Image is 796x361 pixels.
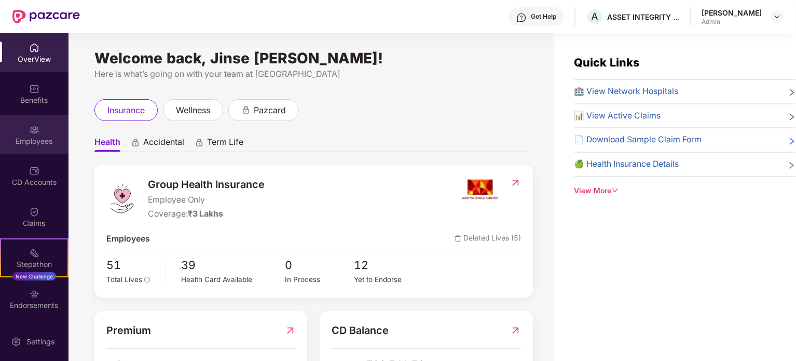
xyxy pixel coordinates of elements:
[574,56,640,69] span: Quick Links
[455,235,461,242] img: deleteIcon
[106,183,138,214] img: logo
[106,275,142,284] span: Total Lives
[29,289,39,299] img: svg+xml;base64,PHN2ZyBpZD0iRW5kb3JzZW1lbnRzIiB4bWxucz0iaHR0cDovL3d3dy53My5vcmcvMjAwMC9zdmciIHdpZH...
[94,137,120,152] span: Health
[207,137,243,152] span: Term Life
[94,54,533,62] div: Welcome back, Jinse [PERSON_NAME]!
[188,209,224,219] span: ₹3 Lakhs
[148,177,265,193] span: Group Health Insurance
[182,274,285,285] div: Health Card Available
[29,248,39,258] img: svg+xml;base64,PHN2ZyB4bWxucz0iaHR0cDovL3d3dy53My5vcmcvMjAwMC9zdmciIHdpZHRoPSIyMSIgaGVpZ2h0PSIyMC...
[148,208,265,221] div: Coverage:
[574,110,661,123] span: 📊 View Active Claims
[106,323,151,339] span: Premium
[148,194,265,207] span: Employee Only
[285,323,296,339] img: RedirectIcon
[455,233,521,246] span: Deleted Lives (5)
[788,160,796,171] span: right
[788,87,796,98] span: right
[11,337,21,347] img: svg+xml;base64,PHN2ZyBpZD0iU2V0dGluZy0yMHgyMCIgeG1sbnM9Imh0dHA6Ly93d3cudzMub3JnLzIwMDAvc3ZnIiB3aW...
[12,272,56,280] div: New Challenge
[592,10,599,23] span: A
[332,323,389,339] span: CD Balance
[1,259,67,270] div: Stepathon
[29,207,39,217] img: svg+xml;base64,PHN2ZyBpZD0iQ2xhaW0iIHhtbG5zPSJodHRwOi8vd3d3LnczLm9yZy8yMDAwL3N2ZyIgd2lkdGg9IjIwIi...
[702,8,762,18] div: [PERSON_NAME]
[29,125,39,135] img: svg+xml;base64,PHN2ZyBpZD0iRW1wbG95ZWVzIiB4bWxucz0iaHR0cDovL3d3dy53My5vcmcvMjAwMC9zdmciIHdpZHRoPS...
[94,68,533,81] div: Here is what’s going on with your team at [GEOGRAPHIC_DATA]
[574,158,679,171] span: 🍏 Health Insurance Details
[144,277,150,283] span: info-circle
[285,257,354,274] span: 0
[354,257,423,274] span: 12
[29,166,39,176] img: svg+xml;base64,PHN2ZyBpZD0iQ0RfQWNjb3VudHMiIGRhdGEtbmFtZT0iQ0QgQWNjb3VudHMiIHhtbG5zPSJodHRwOi8vd3...
[574,185,796,197] div: View More
[788,112,796,123] span: right
[461,177,500,203] img: insurerIcon
[29,43,39,53] img: svg+xml;base64,PHN2ZyBpZD0iSG9tZSIgeG1sbnM9Imh0dHA6Ly93d3cudzMub3JnLzIwMDAvc3ZnIiB3aWR0aD0iMjAiIG...
[195,138,204,147] div: animation
[254,104,286,117] span: pazcard
[12,10,80,23] img: New Pazcare Logo
[241,105,251,114] div: animation
[143,137,184,152] span: Accidental
[574,85,679,98] span: 🏥 View Network Hospitals
[176,104,210,117] span: wellness
[612,187,619,194] span: down
[106,233,150,246] span: Employees
[788,136,796,146] span: right
[106,257,158,274] span: 51
[702,18,762,26] div: Admin
[354,274,423,285] div: Yet to Endorse
[131,138,140,147] div: animation
[29,84,39,94] img: svg+xml;base64,PHN2ZyBpZD0iQmVuZWZpdHMiIHhtbG5zPSJodHRwOi8vd3d3LnczLm9yZy8yMDAwL3N2ZyIgd2lkdGg9Ij...
[510,323,521,339] img: RedirectIcon
[107,104,145,117] span: insurance
[574,133,702,146] span: 📄 Download Sample Claim Form
[182,257,285,274] span: 39
[510,178,521,188] img: RedirectIcon
[607,12,680,22] div: ASSET INTEGRITY ENGINEERING
[516,12,527,23] img: svg+xml;base64,PHN2ZyBpZD0iSGVscC0zMngzMiIgeG1sbnM9Imh0dHA6Ly93d3cudzMub3JnLzIwMDAvc3ZnIiB3aWR0aD...
[773,12,781,21] img: svg+xml;base64,PHN2ZyBpZD0iRHJvcGRvd24tMzJ4MzIiIHhtbG5zPSJodHRwOi8vd3d3LnczLm9yZy8yMDAwL3N2ZyIgd2...
[531,12,556,21] div: Get Help
[23,337,58,347] div: Settings
[285,274,354,285] div: In Process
